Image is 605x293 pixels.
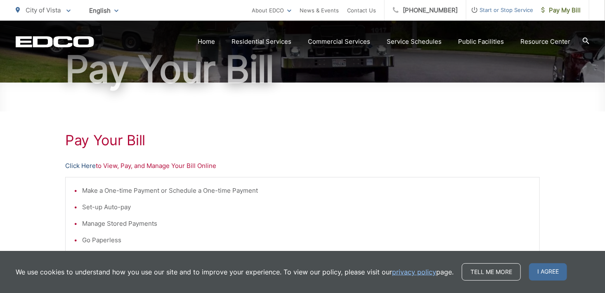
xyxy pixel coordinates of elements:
[392,267,436,277] a: privacy policy
[65,132,540,149] h1: Pay Your Bill
[65,161,96,171] a: Click Here
[26,6,61,14] span: City of Vista
[65,161,540,171] p: to View, Pay, and Manage Your Bill Online
[82,186,531,196] li: Make a One-time Payment or Schedule a One-time Payment
[300,5,339,15] a: News & Events
[83,3,125,18] span: English
[232,37,291,47] a: Residential Services
[529,263,567,281] span: I agree
[347,5,376,15] a: Contact Us
[16,36,94,47] a: EDCD logo. Return to the homepage.
[16,49,589,90] h1: Pay Your Bill
[458,37,504,47] a: Public Facilities
[252,5,291,15] a: About EDCO
[387,37,442,47] a: Service Schedules
[520,37,570,47] a: Resource Center
[82,202,531,212] li: Set-up Auto-pay
[462,263,521,281] a: Tell me more
[82,219,531,229] li: Manage Stored Payments
[541,5,581,15] span: Pay My Bill
[198,37,215,47] a: Home
[308,37,370,47] a: Commercial Services
[16,267,454,277] p: We use cookies to understand how you use our site and to improve your experience. To view our pol...
[82,235,531,245] li: Go Paperless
